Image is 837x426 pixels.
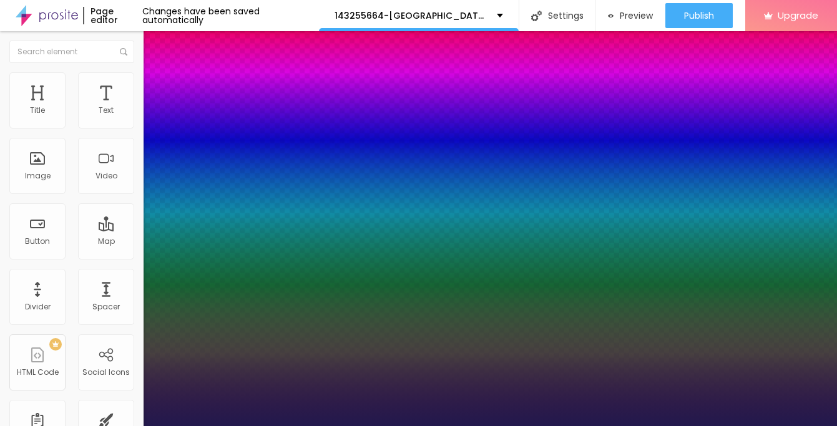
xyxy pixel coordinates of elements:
div: Button [25,237,50,246]
img: Icone [120,48,127,56]
div: Social Icons [82,368,130,377]
button: Publish [665,3,733,28]
button: Preview [595,3,665,28]
div: Title [30,106,45,115]
div: Changes have been saved automatically [142,7,319,24]
span: Preview [620,11,653,21]
div: Divider [25,303,51,311]
div: Map [98,237,115,246]
div: Text [99,106,114,115]
div: Image [25,172,51,180]
input: Search element [9,41,134,63]
img: Icone [531,11,542,21]
span: Upgrade [778,10,818,21]
p: 143255664-[GEOGRAPHIC_DATA], [GEOGRAPHIC_DATA] [335,11,487,20]
div: Video [95,172,117,180]
div: HTML Code [17,368,59,377]
img: view-1.svg [608,11,614,21]
div: Spacer [92,303,120,311]
span: Publish [684,11,714,21]
div: Page editor [83,7,142,24]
